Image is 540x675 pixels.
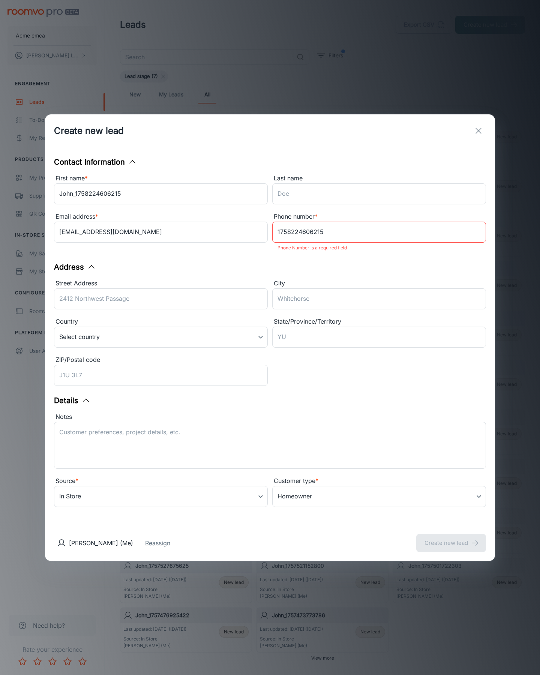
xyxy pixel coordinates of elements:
p: [PERSON_NAME] (Me) [69,538,133,547]
h1: Create new lead [54,124,124,138]
input: myname@example.com [54,222,268,243]
div: Select country [54,327,268,348]
div: In Store [54,486,268,507]
div: First name [54,174,268,183]
div: Source [54,476,268,486]
p: Phone Number is a required field [277,243,481,252]
button: Details [54,395,90,406]
div: Last name [272,174,486,183]
div: Notes [54,412,486,422]
div: ZIP/Postal code [54,355,268,365]
div: Customer type [272,476,486,486]
input: +1 439-123-4567 [272,222,486,243]
div: Street Address [54,279,268,288]
div: Homeowner [272,486,486,507]
input: 2412 Northwest Passage [54,288,268,309]
div: Email address [54,212,268,222]
input: J1U 3L7 [54,365,268,386]
div: City [272,279,486,288]
input: Doe [272,183,486,204]
input: Whitehorse [272,288,486,309]
button: Contact Information [54,156,137,168]
input: YU [272,327,486,348]
input: John [54,183,268,204]
button: Address [54,261,96,273]
div: State/Province/Territory [272,317,486,327]
button: exit [471,123,486,138]
button: Reassign [145,538,170,547]
div: Country [54,317,268,327]
div: Phone number [272,212,486,222]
